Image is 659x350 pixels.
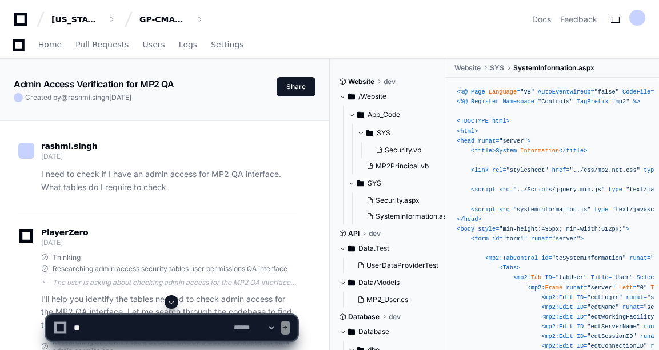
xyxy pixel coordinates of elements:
[559,294,573,301] span: Edit
[25,93,131,102] span: Created by
[545,274,552,281] span: ID
[348,174,446,192] button: SYS
[502,235,527,242] span: "form1"
[520,88,534,95] span: "VB"
[464,118,489,124] span: DOCTYPE
[348,242,355,255] svg: Directory
[53,253,81,262] span: Thinking
[384,77,396,86] span: dev
[528,138,531,144] span: >
[179,41,197,48] span: Logs
[53,278,297,287] div: The user is asking about checking admin access for the MP2 QA interface. They want to know which ...
[490,63,504,73] span: SYS
[457,98,467,105] span: <%@
[143,32,165,58] a: Users
[502,255,538,262] span: TabControl
[531,274,541,281] span: Tab
[608,206,612,213] span: =
[532,14,551,25] a: Docs
[41,152,62,160] span: [DATE]
[517,264,520,271] span: >
[520,147,559,154] span: Information
[368,179,381,188] span: SYS
[541,294,545,301] span: <
[612,274,633,281] span: "User"
[471,88,485,95] span: Page
[348,77,374,86] span: Website
[528,284,531,291] span: <
[362,208,449,224] button: SystemInformation.aspx
[366,261,448,270] span: UserDataProviderTest.cs
[647,255,650,262] span: =
[534,98,538,105] span: =
[362,192,449,208] button: Security.aspx
[499,235,502,242] span: =
[385,146,421,155] span: Security.vb
[584,294,587,301] span: =
[552,255,626,262] span: "tcSystemInformation"
[549,235,552,242] span: =
[348,106,446,124] button: App_Code
[510,206,513,213] span: =
[357,124,446,142] button: SYS
[366,126,373,140] svg: Directory
[348,90,355,103] svg: Directory
[471,147,474,154] span: <
[513,186,605,193] span: "../Scripts/jquery.min.js"
[369,229,381,238] span: dev
[633,284,636,291] span: =
[622,186,626,193] span: =
[471,206,474,213] span: <
[566,167,569,174] span: =
[457,138,460,144] span: <
[75,41,129,48] span: Pull Requests
[485,255,489,262] span: <
[644,294,647,301] span: =
[608,186,622,193] span: type
[587,284,615,291] span: "server"
[556,294,559,301] span: :
[454,63,481,73] span: Website
[502,98,534,105] span: Namespace
[506,118,510,124] span: >
[633,98,640,105] span: %>
[14,78,174,90] app-text-character-animate: Admin Access Verification for MP2 QA
[277,77,315,96] button: Share
[552,167,566,174] span: href
[53,264,287,273] span: Researching admin access security tables user permissions QA interface
[499,138,527,144] span: "server"
[531,284,541,291] span: mp2
[339,239,437,258] button: Data.Test
[376,162,429,171] span: MP2Principal.vb
[357,176,364,190] svg: Directory
[517,274,527,281] span: mp2
[541,255,548,262] span: id
[211,32,243,58] a: Settings
[644,167,658,174] span: type
[560,14,597,25] button: Feedback
[143,41,165,48] span: Users
[580,235,584,242] span: >
[474,206,496,213] span: script
[357,108,364,122] svg: Directory
[566,284,584,291] span: runat
[541,284,545,291] span: :
[538,98,573,105] span: "Controls"
[179,32,197,58] a: Logs
[650,88,654,95] span: =
[75,32,129,58] a: Pull Requests
[348,276,355,289] svg: Directory
[517,88,520,95] span: =
[594,206,609,213] span: type
[545,284,562,291] span: Frame
[464,216,478,223] span: head
[619,284,633,291] span: Left
[499,264,502,271] span: <
[368,110,400,119] span: App_Code
[211,41,243,48] span: Settings
[478,138,496,144] span: runat
[545,294,555,301] span: mp2
[559,147,566,154] span: </
[457,128,460,135] span: <
[591,274,609,281] span: Title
